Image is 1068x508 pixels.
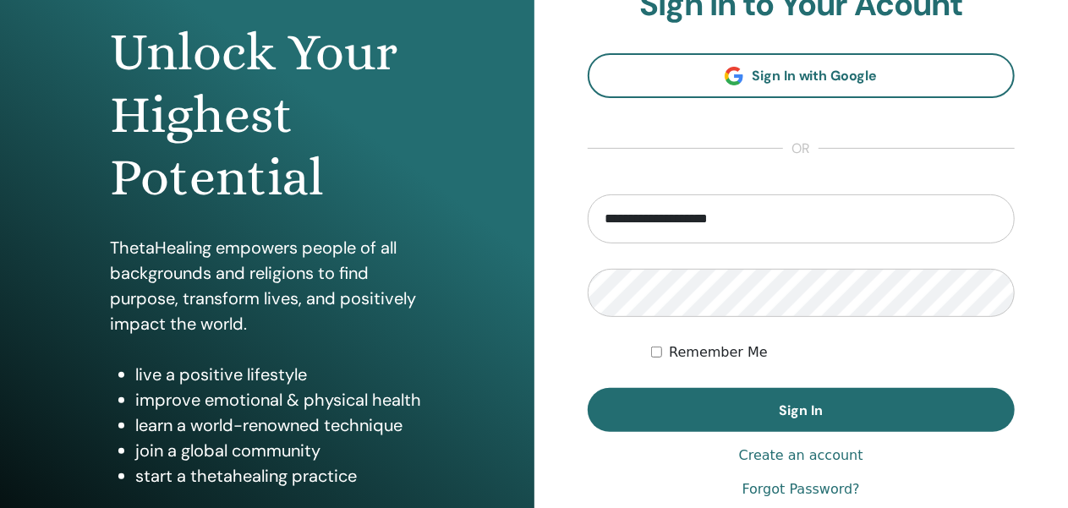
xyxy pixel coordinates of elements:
li: live a positive lifestyle [135,362,424,387]
a: Forgot Password? [742,479,860,500]
a: Create an account [739,445,863,466]
div: Keep me authenticated indefinitely or until I manually logout [651,342,1015,363]
span: or [783,139,819,159]
span: Sign In with Google [752,67,878,85]
button: Sign In [588,388,1016,432]
h1: Unlock Your Highest Potential [110,21,424,210]
li: improve emotional & physical health [135,387,424,412]
li: join a global community [135,438,424,463]
span: Sign In [779,401,823,419]
li: start a thetahealing practice [135,463,424,489]
a: Sign In with Google [588,53,1016,98]
li: learn a world-renowned technique [135,412,424,438]
label: Remember Me [669,342,768,363]
p: ThetaHealing empowers people of all backgrounds and religions to find purpose, transform lives, a... [110,235,424,336]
